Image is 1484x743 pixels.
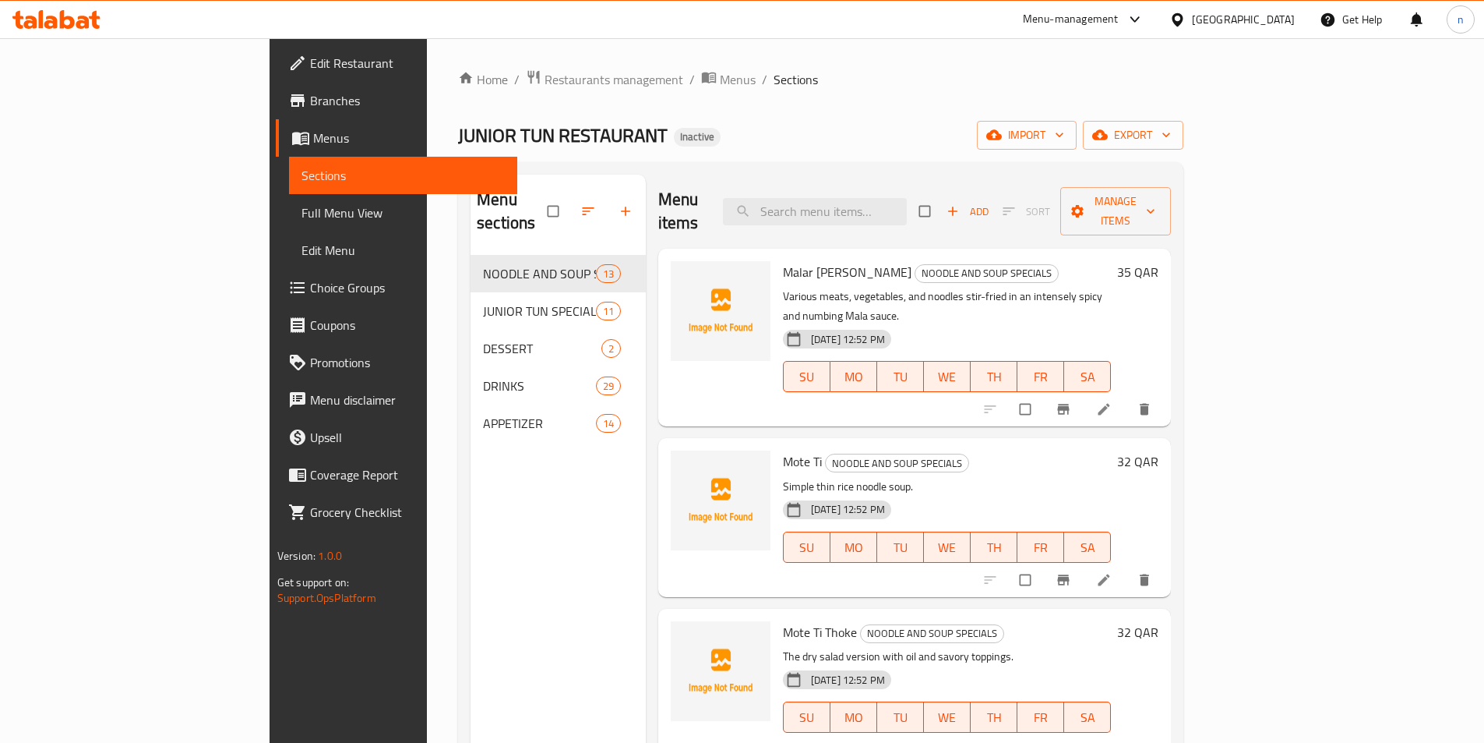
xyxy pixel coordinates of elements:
[783,647,1111,667] p: The dry salad version with oil and savory toppings.
[310,465,505,484] span: Coverage Report
[830,702,877,733] button: MO
[276,269,517,306] a: Choice Groups
[783,532,830,563] button: SU
[1070,366,1105,388] span: SA
[860,624,1004,643] div: NOODLE AND SOUP SPECIALS
[276,494,517,531] a: Grocery Checklist
[915,264,1059,283] div: NOODLE AND SOUP SPECIALS
[943,200,992,224] button: Add
[276,381,517,419] a: Menu disclaimer
[471,367,646,405] div: DRINKS29
[1127,563,1165,597] button: delete
[310,54,505,73] span: Edit Restaurant
[276,82,517,119] a: Branches
[762,70,767,89] li: /
[877,361,924,392] button: TU
[1060,187,1171,235] button: Manage items
[671,261,770,361] img: Malar Shan Kaw
[830,532,877,563] button: MO
[1096,572,1115,588] a: Edit menu item
[783,450,822,473] span: Mote Ti
[830,361,877,392] button: MO
[930,706,964,729] span: WE
[943,200,992,224] span: Add item
[971,532,1017,563] button: TH
[310,353,505,372] span: Promotions
[310,91,505,110] span: Branches
[483,377,595,395] span: DRINKS
[826,455,968,472] span: NOODLE AND SOUP SPECIALS
[1073,192,1158,231] span: Manage items
[483,339,601,358] span: DESSERT
[924,702,971,733] button: WE
[977,706,1011,729] span: TH
[910,196,943,226] span: Select section
[301,203,505,222] span: Full Menu View
[276,419,517,456] a: Upsell
[877,702,924,733] button: TU
[1023,10,1119,29] div: Menu-management
[597,416,620,431] span: 14
[310,503,505,522] span: Grocery Checklist
[805,332,891,347] span: [DATE] 12:52 PM
[471,249,646,448] nav: Menu sections
[689,70,695,89] li: /
[783,621,857,644] span: Mote Ti Thoke
[596,302,621,320] div: items
[1458,11,1464,28] span: n
[483,414,595,433] span: APPETIZER
[1127,392,1165,426] button: delete
[602,341,620,356] span: 2
[915,264,1058,282] span: NOODLE AND SOUP SPECIALS
[1083,121,1183,150] button: export
[837,706,871,729] span: MO
[483,264,595,283] span: NOODLE AND SOUP SPECIALS
[310,428,505,447] span: Upsell
[671,621,770,721] img: Mote Ti Thoke
[1017,361,1064,392] button: FR
[601,339,621,358] div: items
[720,70,756,89] span: Menus
[276,344,517,381] a: Promotions
[310,278,505,297] span: Choice Groups
[658,188,704,235] h2: Menu items
[946,203,989,221] span: Add
[992,200,1060,224] span: Select section first
[674,130,721,143] span: Inactive
[458,69,1183,90] nav: breadcrumb
[825,454,969,472] div: NOODLE AND SOUP SPECIALS
[538,196,571,226] span: Select all sections
[805,673,891,688] span: [DATE] 12:52 PM
[674,128,721,147] div: Inactive
[790,536,824,559] span: SU
[597,304,620,319] span: 11
[783,702,830,733] button: SU
[289,232,517,269] a: Edit Menu
[723,198,907,225] input: search
[805,502,891,517] span: [DATE] 12:52 PM
[301,241,505,260] span: Edit Menu
[701,69,756,90] a: Menus
[1192,11,1295,28] div: [GEOGRAPHIC_DATA]
[790,706,824,729] span: SU
[471,405,646,442] div: APPETIZER14
[596,377,621,395] div: items
[877,532,924,563] button: TU
[313,129,505,147] span: Menus
[276,44,517,82] a: Edit Restaurant
[930,366,964,388] span: WE
[289,157,517,194] a: Sections
[671,451,770,550] img: Mote Ti
[977,536,1011,559] span: TH
[924,532,971,563] button: WE
[318,546,342,566] span: 1.0.0
[471,292,646,330] div: JUNIOR TUN SPECIAL11
[977,366,1011,388] span: TH
[310,391,505,409] span: Menu disclaimer
[1017,532,1064,563] button: FR
[977,121,1077,150] button: import
[837,536,871,559] span: MO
